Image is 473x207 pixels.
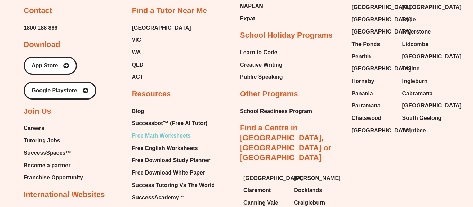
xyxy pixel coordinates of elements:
[132,35,191,45] a: VIC
[24,6,52,16] h2: Contact
[402,125,426,136] span: Werribee
[240,1,263,11] span: NAPLAN
[240,123,331,162] a: Find a Centre in [GEOGRAPHIC_DATA], [GEOGRAPHIC_DATA] or [GEOGRAPHIC_DATA]
[24,160,70,171] span: Become a partner
[351,125,395,136] a: [GEOGRAPHIC_DATA]
[132,106,215,116] a: Blog
[132,72,143,82] span: ACT
[351,88,373,99] span: Panania
[243,185,271,196] span: Claremont
[132,6,207,16] h2: Find a Tutor Near Me
[32,88,77,93] span: Google Playstore
[351,101,395,111] a: Parramatta
[132,168,215,178] a: Free Download White Paper
[240,89,298,99] h2: Other Programs
[351,76,395,86] a: Hornsby
[294,185,338,196] a: Docklands
[351,51,395,62] a: Penrith
[24,82,96,100] a: Google Playstore
[351,39,395,49] a: The Ponds
[24,172,83,183] a: Franchise Opportunity
[132,131,215,141] a: Free Math Worksheets
[24,123,83,133] a: Careers
[132,60,144,70] span: QLD
[351,88,395,99] a: Panania
[402,15,416,25] span: Ryde
[132,192,215,203] a: SuccessAcademy™
[351,64,411,74] span: [GEOGRAPHIC_DATA]
[402,88,433,99] span: Cabramatta
[24,190,105,200] h2: International Websites
[402,51,462,62] span: [GEOGRAPHIC_DATA]
[402,113,442,123] span: South Geelong
[132,118,208,129] span: Successbot™ (Free AI Tutor)
[243,173,287,184] a: [GEOGRAPHIC_DATA]
[240,47,283,58] a: Learn to Code
[240,13,273,24] a: Expat
[402,15,446,25] a: Ryde
[132,155,215,166] a: Free Download Study Planner
[351,51,371,62] span: Penrith
[240,60,283,70] a: Creative Writing
[294,173,340,184] span: [PERSON_NAME]
[24,160,83,171] a: Become a partner
[240,1,273,11] a: NAPLAN
[32,63,58,68] span: App Store
[243,173,303,184] span: [GEOGRAPHIC_DATA]
[24,40,60,50] h2: Download
[351,27,395,37] a: [GEOGRAPHIC_DATA]
[351,27,411,37] span: [GEOGRAPHIC_DATA]
[402,39,446,49] a: Lidcombe
[402,2,462,12] span: [GEOGRAPHIC_DATA]
[402,27,431,37] span: Riverstone
[24,106,51,116] h2: Join Us
[351,15,395,25] a: [GEOGRAPHIC_DATA]
[240,106,312,116] a: School Readiness Program
[402,76,446,86] a: Ingleburn
[132,155,211,166] span: Free Download Study Planner
[132,47,191,58] a: WA
[294,185,322,196] span: Docklands
[351,113,381,123] span: Chatswood
[240,13,255,24] span: Expat
[351,101,381,111] span: Parramatta
[24,57,77,75] a: App Store
[24,23,57,33] a: 1800 188 886
[402,125,446,136] a: Werribee
[132,168,205,178] span: Free Download White Paper
[132,180,215,190] a: Success Tutoring Vs The World
[402,101,462,111] span: [GEOGRAPHIC_DATA]
[132,60,191,70] a: QLD
[351,76,374,86] span: Hornsby
[132,89,171,99] h2: Resources
[24,135,60,146] span: Tutoring Jobs
[351,64,395,74] a: [GEOGRAPHIC_DATA]
[240,72,283,82] a: Public Speaking
[351,2,395,12] a: [GEOGRAPHIC_DATA]
[402,64,420,74] span: Online
[402,27,446,37] a: Riverstone
[358,129,473,207] iframe: Chat Widget
[132,106,144,116] span: Blog
[351,125,411,136] span: [GEOGRAPHIC_DATA]
[243,185,287,196] a: Claremont
[351,15,411,25] span: [GEOGRAPHIC_DATA]
[240,47,277,58] span: Learn to Code
[24,123,44,133] span: Careers
[351,39,380,49] span: The Ponds
[132,35,141,45] span: VIC
[132,192,185,203] span: SuccessAcademy™
[24,148,71,158] span: SuccessSpaces™
[240,60,282,70] span: Creative Writing
[402,2,446,12] a: [GEOGRAPHIC_DATA]
[402,64,446,74] a: Online
[402,76,428,86] span: Ingleburn
[402,39,429,49] span: Lidcombe
[402,101,446,111] a: [GEOGRAPHIC_DATA]
[132,72,191,82] a: ACT
[132,47,141,58] span: WA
